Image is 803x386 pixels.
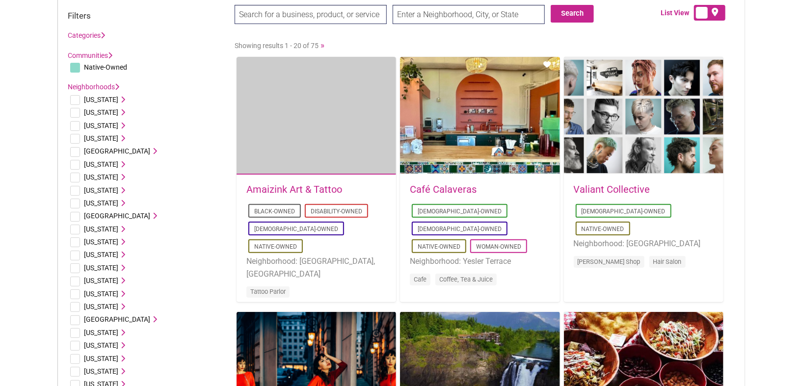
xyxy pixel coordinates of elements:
[321,40,324,50] a: »
[84,329,118,336] span: [US_STATE]
[254,208,295,215] a: Black-Owned
[551,5,594,23] button: Search
[84,199,118,207] span: [US_STATE]
[578,258,641,265] a: [PERSON_NAME] Shop
[653,258,682,265] a: Hair Salon
[410,183,477,195] a: Café Calaveras
[84,355,118,362] span: [US_STATE]
[661,8,694,18] span: List View
[84,315,150,323] span: [GEOGRAPHIC_DATA]
[84,303,118,310] span: [US_STATE]
[84,212,150,220] span: [GEOGRAPHIC_DATA]
[235,5,387,24] input: Search for a business, product, or service
[84,277,118,284] span: [US_STATE]
[410,255,550,268] li: Neighborhood: Yesler Terrace
[84,63,127,71] span: Native-Owned
[393,5,545,24] input: Enter a Neighborhood, City, or State
[84,160,118,168] span: [US_STATE]
[84,341,118,349] span: [US_STATE]
[418,226,502,232] a: [DEMOGRAPHIC_DATA]-Owned
[84,251,118,258] span: [US_STATE]
[84,173,118,181] span: [US_STATE]
[84,367,118,375] span: [US_STATE]
[250,288,286,295] a: Tattoo Parlor
[246,183,342,195] a: Amaizink Art & Tattoo
[418,243,460,250] a: Native-Owned
[235,42,319,50] span: Showing results 1 - 20 of 75
[574,183,650,195] a: Valiant Collective
[68,51,112,59] a: Communities
[84,225,118,233] span: [US_STATE]
[68,83,119,91] a: Neighborhoods
[439,276,493,283] a: Coffee, Tea & Juice
[582,208,666,215] a: [DEMOGRAPHIC_DATA]-Owned
[84,134,118,142] span: [US_STATE]
[476,243,521,250] a: Woman-Owned
[68,31,105,39] a: Categories
[246,255,386,280] li: Neighborhood: [GEOGRAPHIC_DATA], [GEOGRAPHIC_DATA]
[254,243,297,250] a: Native-Owned
[84,186,118,194] span: [US_STATE]
[84,238,118,246] span: [US_STATE]
[84,108,118,116] span: [US_STATE]
[311,208,362,215] a: Disability-Owned
[574,237,714,250] li: Neighborhood: [GEOGRAPHIC_DATA]
[84,122,118,129] span: [US_STATE]
[68,11,225,21] h3: Filters
[418,208,502,215] a: [DEMOGRAPHIC_DATA]-Owned
[84,147,150,155] span: [GEOGRAPHIC_DATA]
[84,290,118,298] span: [US_STATE]
[254,226,338,232] a: [DEMOGRAPHIC_DATA]-Owned
[582,226,624,232] a: Native-Owned
[414,276,427,283] a: Cafe
[84,96,118,103] span: [US_STATE]
[84,264,118,272] span: [US_STATE]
